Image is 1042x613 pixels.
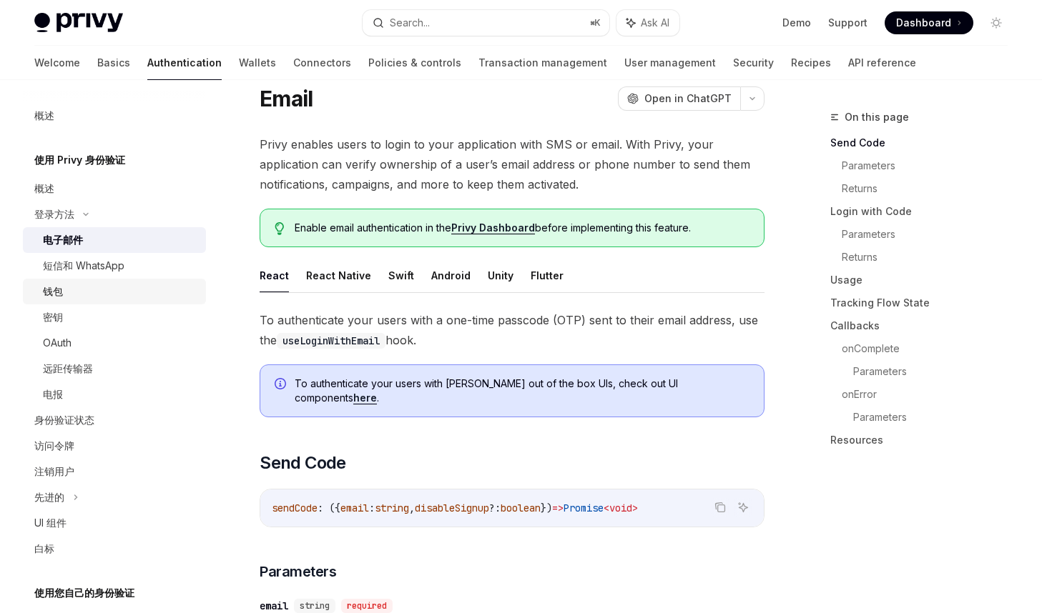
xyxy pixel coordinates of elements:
a: 密钥 [23,304,206,330]
font: 先进的 [34,491,64,503]
span: Privy enables users to login to your application with SMS or email. With Privy, your application ... [260,134,765,194]
code: useLoginWithEmail [277,333,385,349]
a: API reference [848,46,916,80]
font: 电子邮件 [43,234,83,246]
span: , [409,502,415,514]
font: 使用 Privy 身份验证 [34,154,125,166]
span: Send Code [260,452,346,474]
span: Parameters [260,562,336,582]
span: : ({ [318,502,340,514]
button: Swift [388,259,414,292]
span: Enable email authentication in the before implementing this feature. [295,221,749,235]
span: < [604,502,609,514]
a: OAuth [23,330,206,356]
font: 访问令牌 [34,439,74,452]
button: Toggle dark mode [985,11,1008,34]
a: 白标 [23,536,206,562]
font: 概述 [34,109,54,121]
button: Open in ChatGPT [618,86,740,111]
button: Search...⌘K [363,10,609,36]
a: Policies & controls [368,46,461,80]
a: 电子邮件 [23,227,206,253]
svg: Tip [275,222,285,235]
a: Parameters [853,360,1019,383]
span: ⌘ K [590,17,601,29]
span: string [300,600,330,612]
a: 身份验证状态 [23,407,206,433]
a: Basics [97,46,130,80]
a: onError [842,383,1019,406]
a: Returns [842,246,1019,269]
font: 密钥 [43,311,63,323]
a: 概述 [23,103,206,129]
a: Support [828,16,867,30]
h1: Email [260,86,313,111]
a: Send Code [830,131,1019,154]
img: light logo [34,13,123,33]
a: Security [733,46,774,80]
font: 登录方法 [34,208,74,220]
span: On this page [845,109,909,126]
button: React [260,259,289,292]
a: here [353,392,377,404]
a: Usage [830,269,1019,291]
font: 钱包 [43,285,63,297]
button: Unity [488,259,513,292]
span: Dashboard [896,16,951,30]
a: 访问令牌 [23,433,206,459]
span: void [609,502,632,514]
a: 钱包 [23,279,206,304]
span: sendCode [272,502,318,514]
a: Returns [842,177,1019,200]
font: 远距传输器 [43,362,93,374]
button: Android [431,259,471,292]
a: Parameters [842,223,1019,246]
span: Promise [564,502,604,514]
a: Dashboard [885,11,973,34]
span: boolean [501,502,541,514]
font: 电报 [43,388,63,400]
a: Transaction management [478,46,607,80]
button: Ask AI [734,498,752,517]
button: Copy the contents from the code block [711,498,729,517]
span: => [552,502,564,514]
a: Connectors [293,46,351,80]
a: 概述 [23,176,206,201]
font: 注销用户 [34,465,74,477]
a: 注销用户 [23,459,206,484]
font: UI 组件 [34,517,67,529]
a: Parameters [842,154,1019,177]
button: Ask AI [616,10,679,36]
button: Flutter [531,259,564,292]
span: To authenticate your users with [PERSON_NAME] out of the box UIs, check out UI components . [295,377,749,405]
span: Open in ChatGPT [644,91,732,106]
svg: Info [275,378,289,392]
span: }) [541,502,552,514]
a: Authentication [147,46,222,80]
a: UI 组件 [23,510,206,536]
span: string [375,502,409,514]
span: : [369,502,375,514]
a: onComplete [842,337,1019,360]
div: email [260,599,288,613]
a: 短信和 WhatsApp [23,253,206,279]
a: Tracking Flow State [830,291,1019,314]
font: OAuth [43,337,72,349]
div: required [341,599,393,613]
font: 短信和 WhatsApp [43,259,124,271]
a: Login with Code [830,200,1019,223]
a: Welcome [34,46,80,80]
button: React Native [306,259,371,292]
span: To authenticate your users with a one-time passcode (OTP) sent to their email address, use the hook. [260,310,765,350]
font: 身份验证状态 [34,414,94,426]
a: Wallets [239,46,276,80]
div: Search... [390,14,430,31]
font: 白标 [34,542,54,554]
a: 电报 [23,382,206,407]
font: 概述 [34,182,54,194]
a: Recipes [791,46,831,80]
span: > [632,502,638,514]
a: Resources [830,429,1019,452]
span: ?: [489,502,501,514]
font: 使用您自己的身份验证 [34,587,134,599]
